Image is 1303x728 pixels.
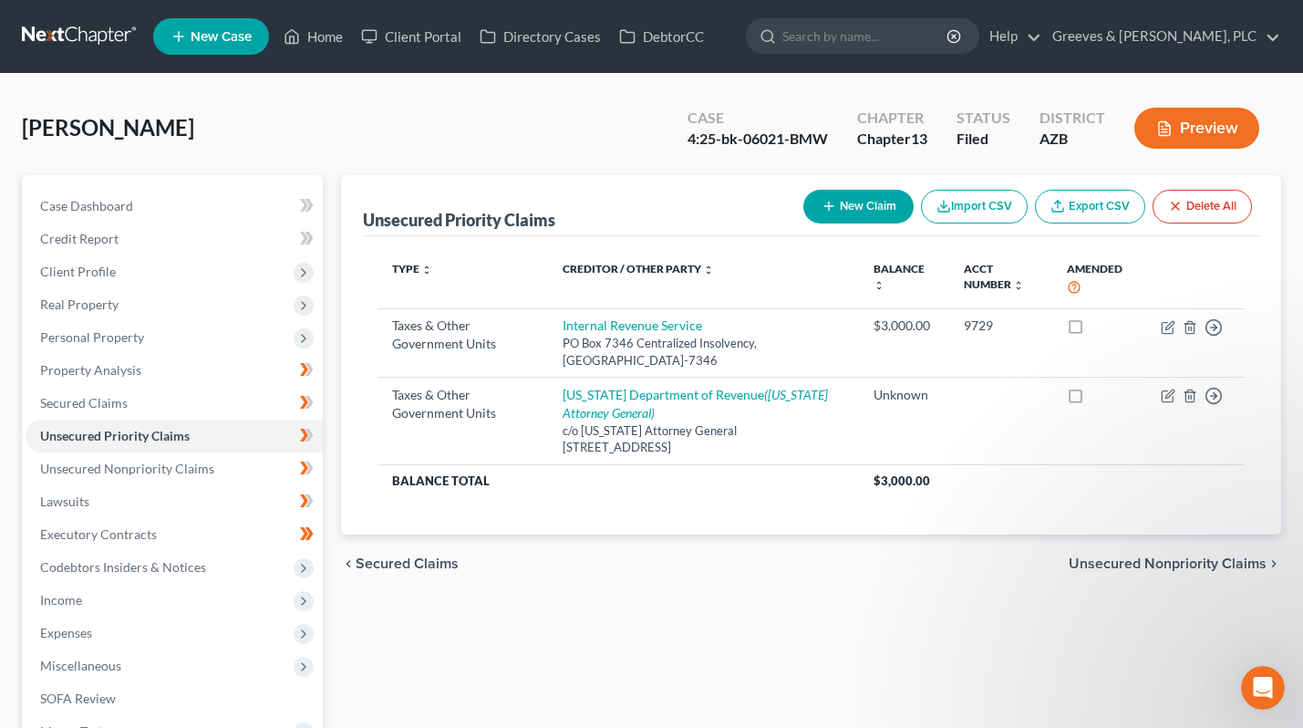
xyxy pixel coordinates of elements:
[40,559,206,575] span: Codebtors Insiders & Notices
[610,20,713,53] a: DebtorCC
[341,556,459,571] button: chevron_left Secured Claims
[40,526,157,542] span: Executory Contracts
[40,395,128,411] span: Secured Claims
[964,317,1039,335] div: 9729
[26,223,323,255] a: Credit Report
[392,386,533,422] div: Taxes & Other Government Units
[26,354,323,387] a: Property Analysis
[40,231,119,246] span: Credit Report
[1043,20,1280,53] a: Greeves & [PERSON_NAME], PLC
[964,262,1024,291] a: Acct Number unfold_more
[356,556,459,571] span: Secured Claims
[688,108,828,129] div: Case
[40,296,119,312] span: Real Property
[1039,108,1105,129] div: District
[26,485,323,518] a: Lawsuits
[40,264,116,279] span: Client Profile
[1241,666,1285,710] iframe: Intercom live chat
[26,518,323,551] a: Executory Contracts
[857,108,927,129] div: Chapter
[874,262,925,291] a: Balance unfold_more
[40,625,92,640] span: Expenses
[1052,251,1146,308] th: Amended
[703,265,714,276] i: unfold_more
[377,464,858,497] th: Balance Total
[26,387,323,420] a: Secured Claims
[1069,556,1281,571] button: Unsecured Nonpriority Claims chevron_right
[1134,108,1259,149] button: Preview
[874,317,935,335] div: $3,000.00
[471,20,610,53] a: Directory Cases
[40,658,121,673] span: Miscellaneous
[874,473,930,488] span: $3,000.00
[40,329,144,345] span: Personal Property
[40,592,82,608] span: Income
[1013,280,1024,291] i: unfold_more
[957,108,1010,129] div: Status
[563,387,828,421] a: [US_STATE] Department of Revenue([US_STATE] Attorney General)
[392,262,432,276] a: Type unfold_more
[874,280,884,291] i: unfold_more
[40,362,141,378] span: Property Analysis
[421,265,432,276] i: unfold_more
[191,30,252,44] span: New Case
[1267,556,1281,571] i: chevron_right
[980,20,1041,53] a: Help
[352,20,471,53] a: Client Portal
[26,190,323,223] a: Case Dashboard
[1153,190,1252,224] button: Delete All
[363,209,555,231] div: Unsecured Priority Claims
[563,317,702,333] a: Internal Revenue Service
[921,190,1028,224] button: Import CSV
[1039,129,1105,150] div: AZB
[688,129,828,150] div: 4:25-bk-06021-BMW
[40,198,133,213] span: Case Dashboard
[911,130,927,147] span: 13
[22,114,194,140] span: [PERSON_NAME]
[563,262,714,276] a: Creditor / Other Party unfold_more
[26,682,323,715] a: SOFA Review
[40,494,89,509] span: Lawsuits
[1069,556,1267,571] span: Unsecured Nonpriority Claims
[874,386,935,404] div: Unknown
[563,387,828,421] i: ([US_STATE] Attorney General)
[857,129,927,150] div: Chapter
[274,20,352,53] a: Home
[392,317,533,353] div: Taxes & Other Government Units
[26,452,323,485] a: Unsecured Nonpriority Claims
[40,428,190,443] span: Unsecured Priority Claims
[26,420,323,452] a: Unsecured Priority Claims
[957,129,1010,150] div: Filed
[1035,190,1145,224] a: Export CSV
[563,335,843,369] div: PO Box 7346 Centralized Insolvency, [GEOGRAPHIC_DATA]-7346
[40,461,214,476] span: Unsecured Nonpriority Claims
[40,691,116,706] span: SOFA Review
[803,190,914,224] button: New Claim
[563,422,843,456] div: c/o [US_STATE] Attorney General [STREET_ADDRESS]
[782,19,949,53] input: Search by name...
[341,556,356,571] i: chevron_left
